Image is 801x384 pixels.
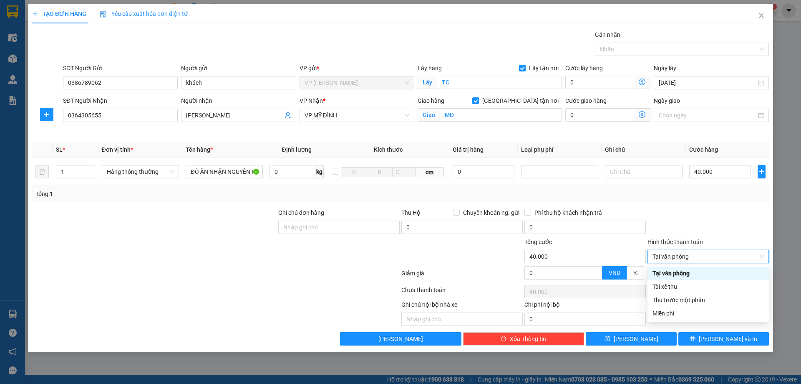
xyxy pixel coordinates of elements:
[305,76,409,89] span: VP THANH CHƯƠNG
[659,111,756,120] input: Ngày giao
[102,146,133,153] span: Đơn vị tính
[416,167,444,177] span: cm
[40,111,53,118] span: plus
[100,11,106,18] img: icon
[440,108,562,122] input: Giao tận nơi
[699,334,757,343] span: [PERSON_NAME] và In
[63,64,178,73] div: SĐT Người Gửi
[614,334,658,343] span: [PERSON_NAME]
[418,108,440,122] span: Giao
[460,208,523,217] span: Chuyển khoản ng. gửi
[392,167,416,177] input: C
[400,285,524,300] div: Chưa thanh toán
[401,300,523,313] div: Ghi chú nội bộ nhà xe
[586,332,676,346] button: save[PERSON_NAME]
[315,165,324,178] span: kg
[401,209,421,216] span: Thu Hộ
[278,221,400,234] input: Ghi chú đơn hàng
[418,97,444,104] span: Giao hàng
[689,146,718,153] span: Cước hàng
[437,76,562,89] input: Lấy tận nơi
[56,146,63,153] span: SL
[282,146,311,153] span: Định lượng
[652,250,764,263] span: Tại văn phòng
[181,96,296,105] div: Người nhận
[758,168,765,175] span: plus
[639,79,645,85] span: dollar-circle
[285,112,291,119] span: user-add
[100,10,188,17] span: Yêu cầu xuất hóa đơn điện tử
[565,76,634,89] input: Cước lấy hàng
[654,97,680,104] label: Ngày giao
[605,336,610,342] span: save
[35,189,309,198] div: Tổng: 1
[107,165,174,178] span: Hàng thông thường
[181,64,296,73] div: Người gửi
[565,97,607,104] label: Cước giao hàng
[453,146,484,153] span: Giá trị hàng
[300,97,323,104] span: VP Nhận
[633,270,637,276] span: %
[32,10,86,17] span: TẠO ĐƠN HÀNG
[278,209,324,216] label: Ghi chú đơn hàng
[565,108,634,122] input: Cước giao hàng
[595,31,620,38] label: Gán nhãn
[690,336,695,342] span: printer
[40,108,53,121] button: plus
[526,64,562,73] span: Lấy tận nơi
[524,300,646,313] div: Chi phí nội bộ
[659,78,756,87] input: Ngày lấy
[341,167,367,177] input: D
[367,167,393,177] input: R
[378,334,423,343] span: [PERSON_NAME]
[565,65,603,71] label: Cước lấy hàng
[524,239,552,245] span: Tổng cước
[32,11,38,17] span: plus
[639,111,645,118] span: dollar-circle
[479,96,562,105] span: [GEOGRAPHIC_DATA] tận nơi
[501,336,506,342] span: delete
[518,142,602,158] th: Loại phụ phí
[510,334,546,343] span: Xóa Thông tin
[463,332,584,346] button: deleteXóa Thông tin
[758,165,766,178] button: plus
[186,165,263,178] input: VD: Bàn, Ghế
[750,4,773,28] button: Close
[605,165,682,178] input: Ghi Chú
[654,65,676,71] label: Ngày lấy
[609,270,620,276] span: VND
[63,96,178,105] div: SĐT Người Nhận
[35,165,49,178] button: delete
[400,269,524,283] div: Giảm giá
[305,109,409,122] span: VP MỸ ĐÌNH
[300,64,414,73] div: VP gửi
[531,208,605,217] span: Phí thu hộ khách nhận trả
[758,12,765,19] span: close
[401,313,523,326] input: Nhập ghi chú
[602,142,685,158] th: Ghi chú
[340,332,461,346] button: [PERSON_NAME]
[418,65,442,71] span: Lấy hàng
[647,239,703,245] label: Hình thức thanh toán
[186,146,213,153] span: Tên hàng
[418,76,437,89] span: Lấy
[678,332,769,346] button: printer[PERSON_NAME] và In
[374,146,403,153] span: Kích thước
[453,165,515,178] input: 0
